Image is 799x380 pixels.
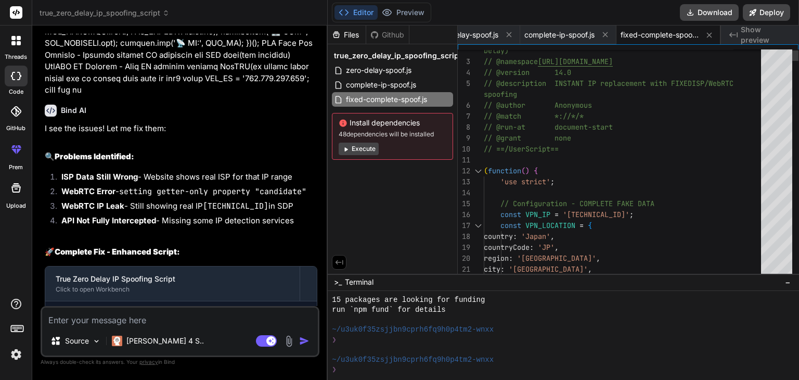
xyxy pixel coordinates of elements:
[484,90,517,99] span: spoofing
[484,133,571,143] span: // @grant none
[458,166,470,176] div: 12
[458,144,470,155] div: 10
[345,79,417,91] span: complete-ip-spoof.js
[339,130,446,138] span: 48 dependencies will be installed
[521,232,550,241] span: 'Japan'
[692,79,733,88] span: ISP/WebRTC
[534,166,538,175] span: {
[538,243,555,252] span: 'JP'
[484,100,592,110] span: // @author Anonymous
[621,30,699,40] span: fixed-complete-spoof.js
[119,186,306,197] code: setting getter-only property "candidate"
[484,166,488,175] span: (
[332,365,337,375] span: ❯
[458,122,470,133] div: 8
[366,30,409,40] div: Github
[458,253,470,264] div: 20
[524,30,595,40] span: complete-ip-spoof.js
[283,335,295,347] img: attachment
[6,124,25,133] label: GitHub
[332,295,485,305] span: 15 packages are looking for funding
[458,56,470,67] div: 3
[484,254,509,263] span: region
[61,172,138,182] strong: ISP Data Still Wrong
[513,232,517,241] span: :
[509,264,588,274] span: '[GEOGRAPHIC_DATA]'
[550,232,555,241] span: ,
[345,93,428,106] span: fixed-complete-spoof.js
[471,166,485,176] div: Click to collapse the range.
[521,166,525,175] span: (
[550,177,555,186] span: ;
[339,143,379,155] button: Execute
[332,335,337,345] span: ❯
[484,264,500,274] span: city
[509,254,513,263] span: :
[41,357,319,367] p: Always double-check its answers. Your in Bind
[328,30,366,40] div: Files
[378,5,429,20] button: Preview
[345,277,373,287] span: Terminal
[334,277,342,287] span: >_
[332,325,494,335] span: ~/u3uk0f35zsjjbn9cprh6fq9h0p4tm2-wnxx
[40,8,170,18] span: true_zero_delay_ip_spoofing_script
[538,57,613,66] span: [URL][DOMAIN_NAME]
[471,220,485,231] div: Click to collapse the range.
[500,199,654,208] span: // Configuration - COMPLETE FAKE DATA
[6,201,26,210] label: Upload
[458,78,470,89] div: 5
[332,305,445,315] span: run `npm fund` for details
[203,201,268,211] code: [TECHNICAL_ID]
[484,232,513,241] span: country
[458,100,470,111] div: 6
[458,176,470,187] div: 13
[112,336,122,346] img: Claude 4 Sonnet
[61,216,156,225] strong: API Not Fully Intercepted
[9,87,23,96] label: code
[339,118,446,128] span: Install dependencies
[61,186,115,196] strong: WebRTC Error
[5,53,27,61] label: threads
[484,243,530,252] span: countryCode
[530,243,534,252] span: :
[458,231,470,242] div: 18
[484,122,613,132] span: // @run-at document-start
[55,247,180,257] strong: Complete Fix - Enhanced Script:
[139,359,158,365] span: privacy
[484,79,692,88] span: // @description INSTANT IP replacement with FIXED
[517,254,596,263] span: '[GEOGRAPHIC_DATA]'
[741,24,791,45] span: Show preview
[458,187,470,198] div: 14
[555,210,559,219] span: =
[484,68,571,77] span: // @version 14.0
[332,355,494,365] span: ~/u3uk0f35zsjjbn9cprh6fq9h0p4tm2-wnxx
[92,337,101,346] img: Pick Models
[458,209,470,220] div: 16
[61,201,124,211] strong: WebRTC IP Leak
[299,336,310,346] img: icon
[783,274,793,290] button: −
[433,30,498,40] span: zero-delay-spoof.js
[596,254,600,263] span: ,
[53,186,317,200] li: -
[45,123,317,135] p: I see the issues! Let me fix them:
[345,64,413,77] span: zero-delay-spoof.js
[555,243,559,252] span: ,
[53,200,317,215] li: - Still showing real IP in SDP
[484,144,559,154] span: // ==/UserScript==
[563,210,629,219] span: '[TECHNICAL_ID]'
[458,264,470,275] div: 21
[61,105,86,116] h6: Bind AI
[56,285,289,294] div: Click to open Workbench
[525,221,575,230] span: VPN_LOCATION
[458,220,470,231] div: 17
[500,221,521,230] span: const
[458,67,470,78] div: 4
[55,151,134,161] strong: Problems Identified:
[458,242,470,253] div: 19
[458,155,470,166] div: 11
[488,166,521,175] span: function
[7,346,25,363] img: settings
[680,4,739,21] button: Download
[588,221,592,230] span: {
